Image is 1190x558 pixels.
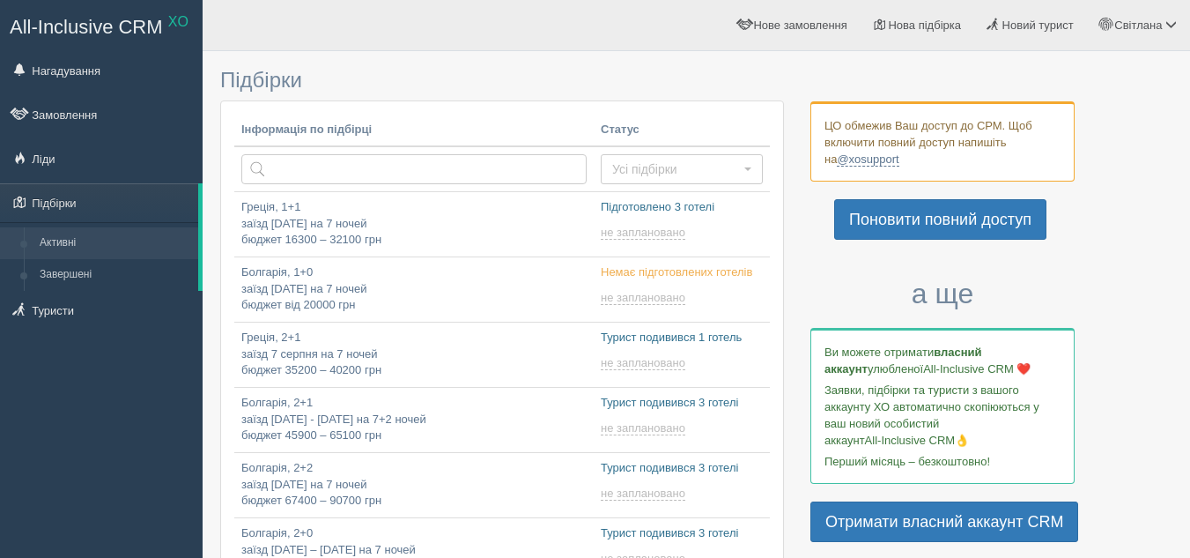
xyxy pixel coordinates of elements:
span: не заплановано [601,421,685,435]
p: Греція, 2+1 заїзд 7 серпня на 7 ночей бюджет 35200 – 40200 грн [241,330,587,379]
span: не заплановано [601,226,685,240]
input: Пошук за країною або туристом [241,154,587,184]
a: Отримати власний аккаунт CRM [810,502,1078,542]
a: Болгарія, 2+2заїзд [DATE] на 7 ночейбюджет 67400 – 90700 грн [234,453,594,517]
span: Нова підбірка [888,19,961,32]
p: Турист подивився 3 готелі [601,395,763,412]
span: Новий турист [1002,19,1074,32]
span: All-Inclusive CRM ❤️ [923,362,1031,376]
a: не заплановано [601,487,689,501]
th: Статус [594,115,770,146]
p: Болгарія, 2+1 заїзд [DATE] - [DATE] на 7+2 ночей бюджет 45900 – 65100 грн [241,395,587,444]
p: Заявки, підбірки та туристи з вашого аккаунту ХО автоматично скопіюються у ваш новий особистий ак... [824,382,1061,449]
span: All-Inclusive CRM [10,16,163,38]
p: Болгарія, 1+0 заїзд [DATE] на 7 ночей бюджет від 20000 грн [241,264,587,314]
div: ЦО обмежив Ваш доступ до СРМ. Щоб включити повний доступ напишіть на [810,101,1075,182]
a: не заплановано [601,421,689,435]
p: Болгарія, 2+2 заїзд [DATE] на 7 ночей бюджет 67400 – 90700 грн [241,460,587,510]
a: Болгарія, 2+1заїзд [DATE] - [DATE] на 7+2 ночейбюджет 45900 – 65100 грн [234,388,594,452]
a: Поновити повний доступ [834,199,1046,240]
h3: а ще [810,279,1075,309]
span: не заплановано [601,356,685,370]
span: Нове замовлення [753,19,846,32]
p: Турист подивився 1 готель [601,330,763,346]
p: Ви можете отримати улюбленої [824,344,1061,377]
span: All-Inclusive CRM👌 [865,434,970,447]
a: Греція, 1+1заїзд [DATE] на 7 ночейбюджет 16300 – 32100 грн [234,192,594,257]
a: не заплановано [601,226,689,240]
a: All-Inclusive CRM XO [1,1,202,49]
button: Усі підбірки [601,154,763,184]
a: @xosupport [837,153,898,167]
p: Перший місяць – безкоштовно! [824,453,1061,470]
span: не заплановано [601,291,685,305]
span: Світлана [1114,19,1162,32]
a: не заплановано [601,356,689,370]
a: Болгарія, 1+0заїзд [DATE] на 7 ночейбюджет від 20000 грн [234,257,594,322]
p: Греція, 1+1 заїзд [DATE] на 7 ночей бюджет 16300 – 32100 грн [241,199,587,249]
a: Активні [32,227,198,259]
b: власний аккаунт [824,346,982,376]
sup: XO [168,14,188,29]
p: Турист подивився 3 готелі [601,525,763,542]
span: Підбірки [220,68,302,92]
p: Турист подивився 3 готелі [601,460,763,477]
a: не заплановано [601,291,689,305]
a: Завершені [32,259,198,291]
a: Греція, 2+1заїзд 7 серпня на 7 ночейбюджет 35200 – 40200 грн [234,323,594,387]
p: Підготовлено 3 готелі [601,199,763,216]
p: Немає підготовлених готелів [601,264,763,281]
span: не заплановано [601,487,685,501]
th: Інформація по підбірці [234,115,594,146]
span: Усі підбірки [612,160,740,178]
